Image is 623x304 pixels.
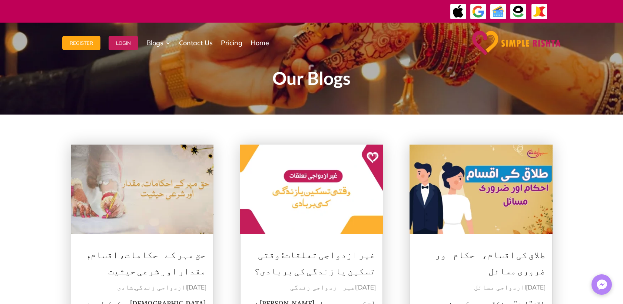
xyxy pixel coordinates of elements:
[62,36,100,50] button: Register
[526,284,545,291] span: [DATE]
[87,240,206,280] a: حق مہر کے احکامات، اقسام, مقدار اور شرعی حیثیت
[214,4,233,17] strong: جاز کیش
[594,277,609,292] img: Messenger
[435,240,545,280] a: طلاق کی اقسام، احکام اور ضروری مسائل
[187,4,211,17] strong: ایزی پیسہ
[410,145,553,234] img: طلاق کی اقسام، احکام اور ضروری مسائل
[474,284,525,291] a: ازدواجی مسائل
[62,24,100,62] a: Register
[78,282,206,294] p: | ,
[290,284,355,291] a: غیر ازدواجی زندگی
[179,24,213,62] a: Contact Us
[109,24,138,62] a: Login
[251,24,269,62] a: Home
[68,7,388,16] div: ایپ میں پیمنٹ صرف گوگل پے اور ایپل پے کے ذریعے ممکن ہے۔ ، یا کریڈٹ کارڈ کے ذریعے ویب سائٹ پر ہوگی۔
[470,3,487,20] img: GooglePay-icon
[109,36,138,50] button: Login
[146,24,171,62] a: Blogs
[417,282,545,294] p: |
[71,145,214,234] img: حق مہر کے احکامات، اقسام, مقدار اور شرعی حیثیت
[112,69,512,91] h1: Our Blogs
[450,3,467,20] img: ApplePay-icon
[248,282,376,294] p: |
[357,284,375,291] span: [DATE]
[240,145,383,234] img: غیر ازدواجی تعلقات: وقتی تسکین یا زندگی کی بربادی؟
[531,3,548,20] img: JazzCash-icon
[254,240,375,280] a: غیر ازدواجی تعلقات: وقتی تسکین یا زندگی کی بربادی؟
[510,3,527,20] img: EasyPaisa-icon
[221,24,242,62] a: Pricing
[187,284,206,291] span: [DATE]
[117,284,133,291] a: شادی
[490,3,507,20] img: Credit Cards
[135,284,186,291] a: ازدواجی زندگی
